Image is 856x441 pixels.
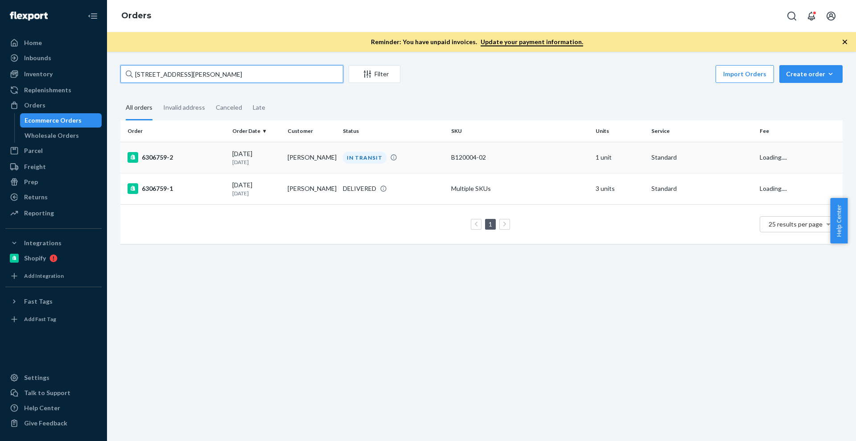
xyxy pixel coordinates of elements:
div: Help Center [24,404,60,412]
button: Filter [349,65,400,83]
button: Give Feedback [5,416,102,430]
a: Shopify [5,251,102,265]
div: DELIVERED [343,184,376,193]
th: Fee [756,120,843,142]
div: [DATE] [232,181,280,197]
div: Replenishments [24,86,71,95]
div: 6306759-1 [128,183,225,194]
div: Reporting [24,209,54,218]
p: [DATE] [232,190,280,197]
button: Create order [779,65,843,83]
a: Help Center [5,401,102,415]
div: Freight [24,162,46,171]
a: Freight [5,160,102,174]
div: Late [253,96,265,119]
th: SKU [448,120,592,142]
td: [PERSON_NAME] [284,142,339,173]
button: Fast Tags [5,294,102,309]
button: Open account menu [822,7,840,25]
div: Prep [24,177,38,186]
img: Flexport logo [10,12,48,21]
a: Ecommerce Orders [20,113,102,128]
th: Service [648,120,756,142]
td: Loading.... [756,173,843,204]
input: Search orders [120,65,343,83]
a: Add Fast Tag [5,312,102,326]
div: Returns [24,193,48,202]
p: Standard [651,184,753,193]
a: Prep [5,175,102,189]
button: Integrations [5,236,102,250]
div: Inventory [24,70,53,78]
div: Settings [24,373,49,382]
p: [DATE] [232,158,280,166]
div: Wholesale Orders [25,131,79,140]
div: Ecommerce Orders [25,116,82,125]
div: Orders [24,101,45,110]
div: Shopify [24,254,46,263]
td: [PERSON_NAME] [284,173,339,204]
a: Orders [121,11,151,21]
a: Home [5,36,102,50]
button: Open Search Box [783,7,801,25]
div: Integrations [24,239,62,247]
div: Add Integration [24,272,64,280]
div: Home [24,38,42,47]
div: Customer [288,127,336,135]
button: Close Navigation [84,7,102,25]
button: Import Orders [716,65,774,83]
a: Returns [5,190,102,204]
div: B120004-02 [451,153,588,162]
a: Parcel [5,144,102,158]
div: 6306759-2 [128,152,225,163]
div: Create order [786,70,836,78]
td: 1 unit [592,142,647,173]
button: Open notifications [802,7,820,25]
a: Inbounds [5,51,102,65]
div: Invalid address [163,96,205,119]
p: Standard [651,153,753,162]
div: Inbounds [24,54,51,62]
div: Parcel [24,146,43,155]
a: Talk to Support [5,386,102,400]
a: Orders [5,98,102,112]
a: Update your payment information. [481,38,583,46]
ol: breadcrumbs [114,3,158,29]
div: Give Feedback [24,419,67,428]
a: Wholesale Orders [20,128,102,143]
td: Loading.... [756,142,843,173]
th: Units [592,120,647,142]
div: Filter [349,70,400,78]
div: Talk to Support [24,388,70,397]
div: Fast Tags [24,297,53,306]
div: Add Fast Tag [24,315,56,323]
a: Replenishments [5,83,102,97]
button: Help Center [830,198,848,243]
p: Reminder: You have unpaid invoices. [371,37,583,46]
th: Order Date [229,120,284,142]
a: Settings [5,371,102,385]
td: Multiple SKUs [448,173,592,204]
th: Order [120,120,229,142]
div: [DATE] [232,149,280,166]
div: All orders [126,96,152,120]
a: Reporting [5,206,102,220]
div: Canceled [216,96,242,119]
th: Status [339,120,448,142]
span: 25 results per page [769,220,823,228]
a: Add Integration [5,269,102,283]
div: IN TRANSIT [343,152,387,164]
a: Inventory [5,67,102,81]
a: Page 1 is your current page [487,220,494,228]
td: 3 units [592,173,647,204]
